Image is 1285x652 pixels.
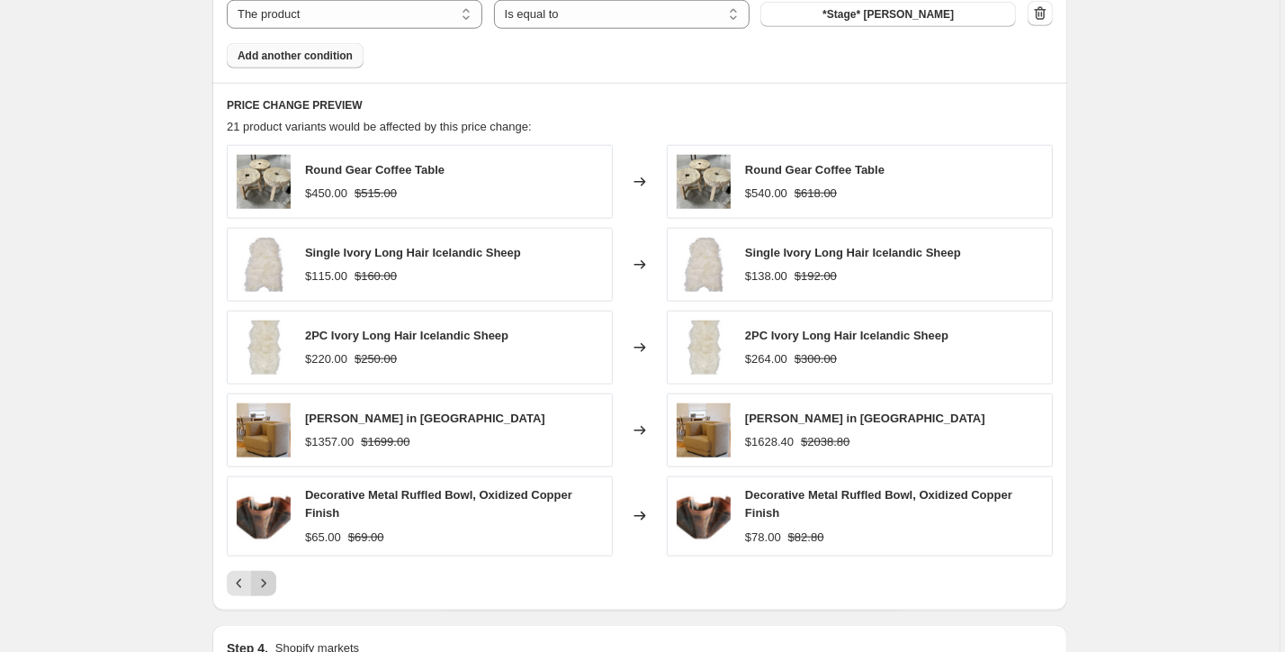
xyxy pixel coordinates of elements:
[788,529,824,547] strike: $82.80
[305,246,521,259] span: Single Ivory Long Hair Icelandic Sheep
[305,329,508,342] span: 2PC Ivory Long Hair Icelandic Sheep
[305,412,545,425] span: [PERSON_NAME] in [GEOGRAPHIC_DATA]
[237,321,291,375] img: Screenshot2024-02-14at3.22.56PM_80x.png
[237,403,291,457] img: 31_43aaed9d-f5de-4d78-8f38-4f1d0165d9e3_80x.jpg
[355,350,397,368] strike: $250.00
[745,488,1012,520] span: Decorative Metal Ruffled Bowl, Oxidized Copper Finish
[760,2,1016,27] button: *Stage* Britta Nightstand
[227,98,1053,113] h6: PRICE CHANGE PREVIEW
[305,488,572,520] span: Decorative Metal Ruffled Bowl, Oxidized Copper Finish
[305,267,347,285] div: $115.00
[227,571,252,596] button: Previous
[355,267,397,285] strike: $160.00
[227,43,364,68] button: Add another condition
[795,267,837,285] strike: $192.00
[745,329,948,342] span: 2PC Ivory Long Hair Icelandic Sheep
[745,350,787,368] div: $264.00
[822,7,954,22] span: *Stage* [PERSON_NAME]
[305,529,341,547] div: $65.00
[305,163,445,177] span: Round Gear Coffee Table
[745,433,794,451] div: $1628.40
[305,433,354,451] div: $1357.00
[745,246,961,259] span: Single Ivory Long Hair Icelandic Sheep
[677,155,731,209] img: Screenshot2023-10-16at2.51.57PM_80x.png
[745,163,885,177] span: Round Gear Coffee Table
[795,350,837,368] strike: $300.00
[237,155,291,209] img: Screenshot2023-10-16at2.51.57PM_80x.png
[237,238,291,292] img: Screenshot2024-02-14at3.22.43PM_80x.png
[677,238,731,292] img: Screenshot2024-02-14at3.22.43PM_80x.png
[305,350,347,368] div: $220.00
[745,529,781,547] div: $78.00
[795,185,837,203] strike: $618.00
[227,571,276,596] nav: Pagination
[745,185,787,203] div: $540.00
[348,529,384,547] strike: $69.00
[305,185,347,203] div: $450.00
[227,120,532,133] span: 21 product variants would be affected by this price change:
[251,571,276,596] button: Next
[745,267,787,285] div: $138.00
[677,489,731,543] img: Screenshot2024-09-11at9.18.39AM_80x.png
[355,185,397,203] strike: $515.00
[238,49,353,63] span: Add another condition
[361,433,409,451] strike: $1699.00
[677,321,731,375] img: Screenshot2024-02-14at3.22.56PM_80x.png
[801,433,849,451] strike: $2038.80
[677,403,731,457] img: 31_43aaed9d-f5de-4d78-8f38-4f1d0165d9e3_80x.jpg
[237,489,291,543] img: Screenshot2024-09-11at9.18.39AM_80x.png
[745,412,985,425] span: [PERSON_NAME] in [GEOGRAPHIC_DATA]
